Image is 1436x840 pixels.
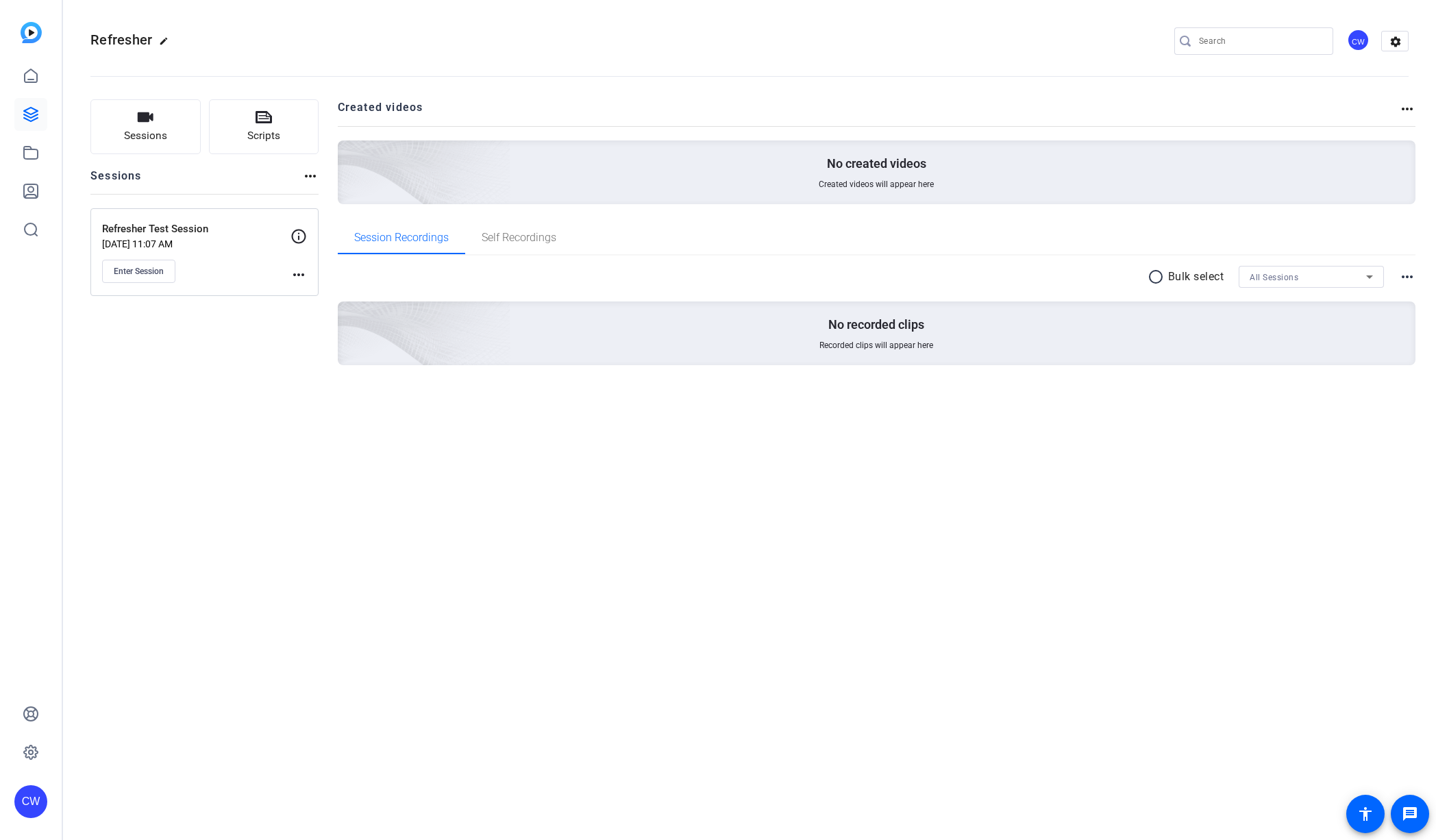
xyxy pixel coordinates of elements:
span: All Sessions [1250,273,1298,282]
span: Session Recordings [354,232,449,243]
span: Created videos will appear here [819,179,934,190]
span: Sessions [124,128,167,144]
span: Refresher [90,32,152,48]
h2: Sessions [90,168,142,194]
h2: Created videos [338,99,1400,126]
p: [DATE] 11:07 AM [102,238,290,249]
p: Refresher Test Session [102,221,290,237]
span: Self Recordings [482,232,556,243]
mat-icon: more_horiz [302,168,319,184]
img: embarkstudio-empty-session.png [184,166,511,463]
span: Enter Session [114,266,164,277]
p: No recorded clips [828,317,924,333]
p: No created videos [827,156,926,172]
mat-icon: more_horiz [290,267,307,283]
mat-icon: edit [159,36,175,53]
div: CW [14,785,47,818]
div: CW [1347,29,1370,51]
span: Recorded clips will appear here [819,340,933,351]
input: Search [1199,33,1322,49]
button: Scripts [209,99,319,154]
mat-icon: more_horiz [1399,269,1415,285]
span: Scripts [247,128,280,144]
mat-icon: message [1402,806,1418,822]
img: Creted videos background [184,5,511,302]
mat-icon: accessibility [1357,806,1374,822]
ngx-avatar: Claire Williams [1347,29,1371,53]
mat-icon: settings [1382,32,1409,52]
img: blue-gradient.svg [21,22,42,43]
button: Enter Session [102,260,175,283]
p: Bulk select [1168,269,1224,285]
mat-icon: radio_button_unchecked [1148,269,1168,285]
button: Sessions [90,99,201,154]
mat-icon: more_horiz [1399,101,1415,117]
